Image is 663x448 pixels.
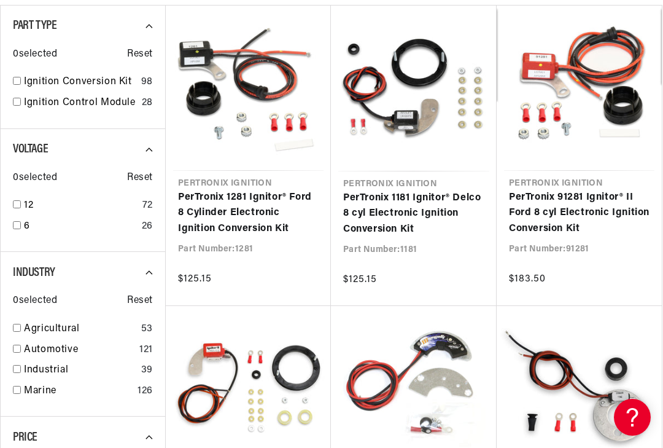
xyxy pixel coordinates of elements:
[13,293,57,309] span: 0 selected
[13,47,57,63] span: 0 selected
[141,321,153,337] div: 53
[142,219,153,235] div: 26
[127,170,153,186] span: Reset
[24,342,134,358] a: Automotive
[509,190,649,237] a: PerTronix 91281 Ignitor® II Ford 8 cyl Electronic Ignition Conversion Kit
[24,321,136,337] a: Agricultural
[24,74,136,90] a: Ignition Conversion Kit
[13,267,55,279] span: Industry
[24,198,138,214] a: 12
[13,431,37,444] span: Price
[24,383,133,399] a: Marine
[141,363,153,379] div: 39
[139,342,153,358] div: 121
[13,20,56,32] span: Part Type
[24,363,136,379] a: Industrial
[127,293,153,309] span: Reset
[24,95,137,111] a: Ignition Control Module
[24,219,137,235] a: 6
[13,143,48,155] span: Voltage
[178,190,319,237] a: PerTronix 1281 Ignitor® Ford 8 Cylinder Electronic Ignition Conversion Kit
[142,95,153,111] div: 28
[142,198,153,214] div: 72
[13,170,57,186] span: 0 selected
[141,74,153,90] div: 98
[127,47,153,63] span: Reset
[343,191,484,238] a: PerTronix 1181 Ignitor® Delco 8 cyl Electronic Ignition Conversion Kit
[138,383,153,399] div: 126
